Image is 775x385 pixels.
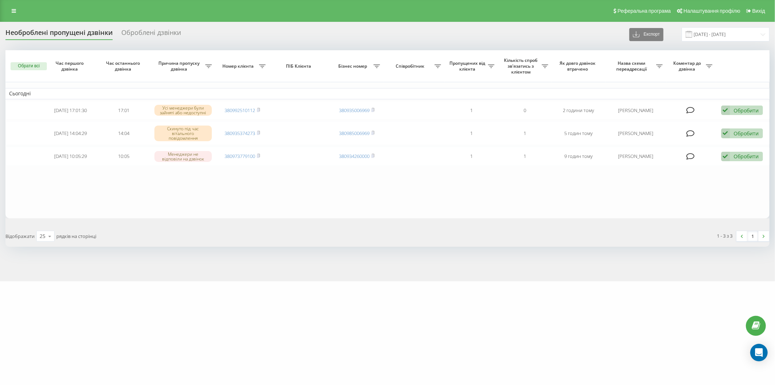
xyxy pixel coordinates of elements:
[445,147,498,166] td: 1
[498,147,552,166] td: 1
[448,60,488,72] span: Пропущених від клієнта
[445,121,498,145] td: 1
[225,153,255,159] a: 380973779100
[498,121,552,145] td: 1
[154,60,206,72] span: Причина пропуску дзвінка
[502,57,541,75] span: Кількість спроб зв'язатись з клієнтом
[40,233,45,240] div: 25
[734,130,759,137] div: Обробити
[750,344,768,361] div: Open Intercom Messenger
[387,63,435,69] span: Співробітник
[44,101,97,120] td: [DATE] 17:01:30
[670,60,706,72] span: Коментар до дзвінка
[50,60,91,72] span: Час першого дзвінка
[717,232,733,239] div: 1 - 3 з 3
[56,233,96,239] span: рядків на сторінці
[5,233,35,239] span: Відображати
[154,105,212,116] div: Усі менеджери були зайняті або недоступні
[552,147,605,166] td: 9 годин тому
[605,101,666,120] td: [PERSON_NAME]
[5,29,113,40] div: Необроблені пропущені дзвінки
[154,151,212,162] div: Менеджери не відповіли на дзвінок
[609,60,656,72] span: Назва схеми переадресації
[97,121,150,145] td: 14:04
[618,8,671,14] span: Реферальна програма
[498,101,552,120] td: 0
[552,121,605,145] td: 5 годин тому
[747,231,758,241] a: 1
[339,130,370,136] a: 380985006969
[44,147,97,166] td: [DATE] 10:05:29
[339,107,370,114] a: 380935006969
[605,121,666,145] td: [PERSON_NAME]
[225,107,255,114] a: 380992510112
[44,121,97,145] td: [DATE] 14:04:29
[445,101,498,120] td: 1
[225,130,255,136] a: 380935374273
[558,60,599,72] span: Як довго дзвінок втрачено
[752,8,765,14] span: Вихід
[734,107,759,114] div: Обробити
[275,63,324,69] span: ПІБ Клієнта
[605,147,666,166] td: [PERSON_NAME]
[339,153,370,159] a: 380934260000
[334,63,374,69] span: Бізнес номер
[97,101,150,120] td: 17:01
[552,101,605,120] td: 2 години тому
[5,88,770,99] td: Сьогодні
[103,60,145,72] span: Час останнього дзвінка
[683,8,740,14] span: Налаштування профілю
[734,153,759,160] div: Обробити
[11,62,47,70] button: Обрати всі
[97,147,150,166] td: 10:05
[154,126,212,142] div: Скинуто під час вітального повідомлення
[629,28,663,41] button: Експорт
[121,29,181,40] div: Оброблені дзвінки
[219,63,259,69] span: Номер клієнта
